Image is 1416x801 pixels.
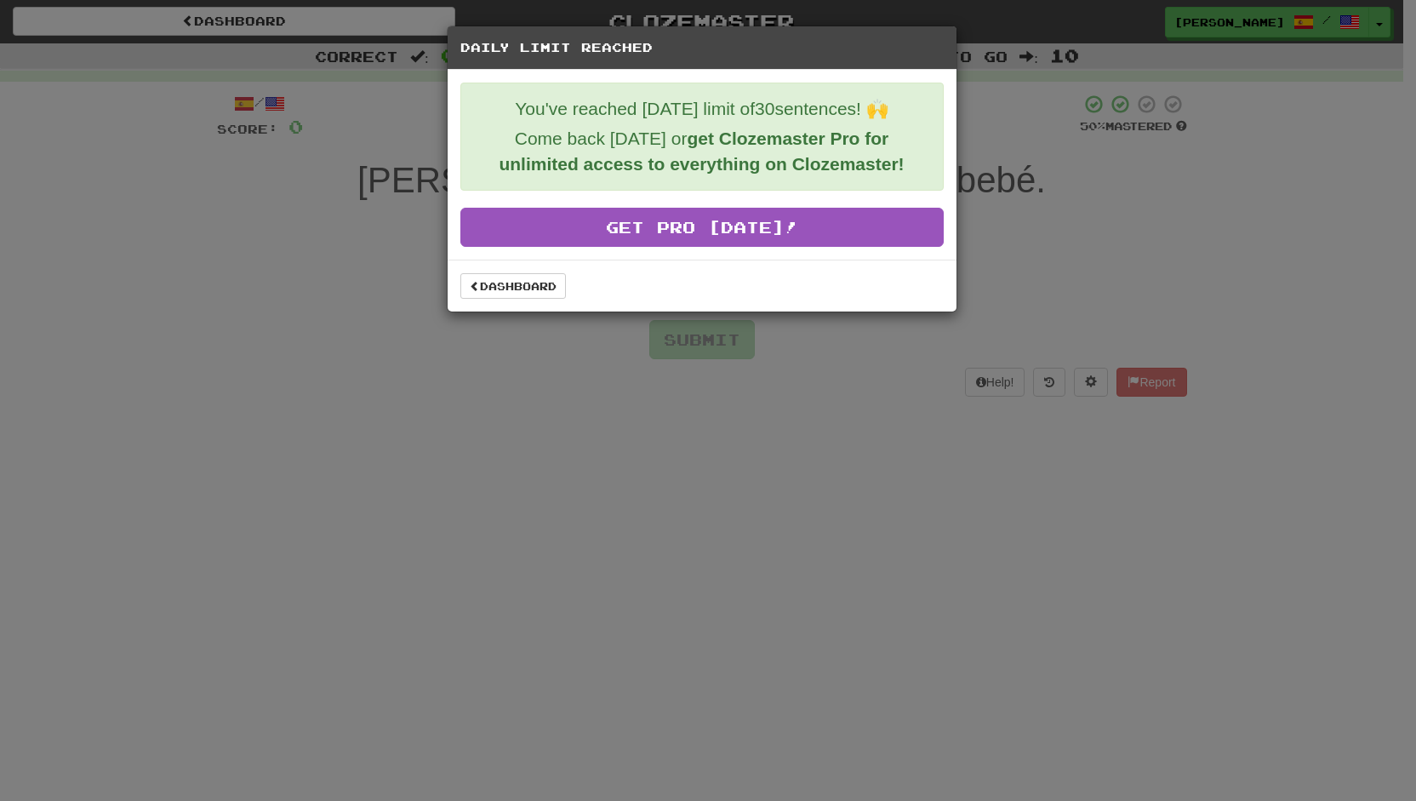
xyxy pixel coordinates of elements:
h5: Daily Limit Reached [460,39,944,56]
strong: get Clozemaster Pro for unlimited access to everything on Clozemaster! [499,129,904,174]
p: Come back [DATE] or [474,126,930,177]
a: Get Pro [DATE]! [460,208,944,247]
p: You've reached [DATE] limit of 30 sentences! 🙌 [474,96,930,122]
a: Dashboard [460,273,566,299]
